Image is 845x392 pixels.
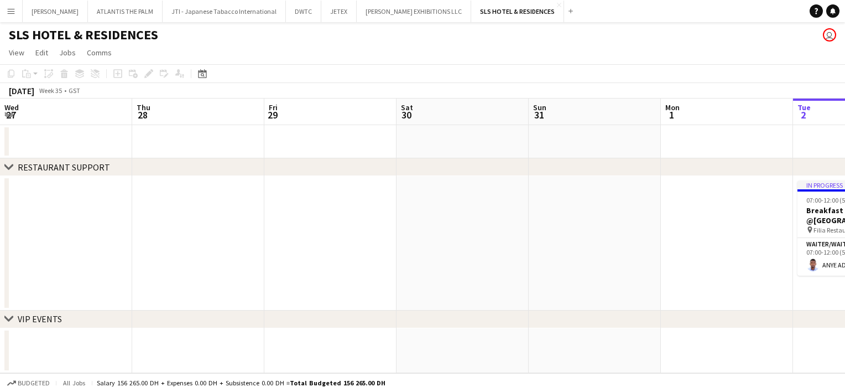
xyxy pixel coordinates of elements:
div: Salary 156 265.00 DH + Expenses 0.00 DH + Subsistence 0.00 DH = [97,379,385,387]
span: Mon [665,102,680,112]
span: Wed [4,102,19,112]
span: 30 [399,109,413,121]
span: Jobs [59,48,76,58]
span: 1 [664,109,680,121]
button: [PERSON_NAME] [23,1,88,22]
button: JETEX [321,1,357,22]
button: ATLANTIS THE PALM [88,1,163,22]
span: Budgeted [18,379,50,387]
span: Total Budgeted 156 265.00 DH [290,379,385,387]
button: JTI - Japanese Tabacco International [163,1,286,22]
span: All jobs [61,379,87,387]
app-user-avatar: Kerem Sungur [823,28,836,42]
span: Tue [797,102,811,112]
span: 29 [267,109,278,121]
a: View [4,45,29,60]
span: 28 [135,109,150,121]
div: RESTAURANT SUPPORT [18,162,110,173]
div: GST [69,86,80,95]
span: 2 [796,109,811,121]
span: 27 [3,109,19,121]
span: View [9,48,24,58]
button: SLS HOTEL & RESIDENCES [471,1,564,22]
div: VIP EVENTS [18,313,62,324]
a: Jobs [55,45,80,60]
h1: SLS HOTEL & RESIDENCES [9,27,158,43]
span: Thu [137,102,150,112]
button: DWTC [286,1,321,22]
button: Budgeted [6,377,51,389]
span: Edit [35,48,48,58]
a: Edit [31,45,53,60]
button: [PERSON_NAME] EXHIBITIONS LLC [357,1,471,22]
span: 31 [531,109,546,121]
span: Week 35 [36,86,64,95]
span: Sun [533,102,546,112]
span: Sat [401,102,413,112]
span: Fri [269,102,278,112]
span: Comms [87,48,112,58]
div: [DATE] [9,85,34,96]
a: Comms [82,45,116,60]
